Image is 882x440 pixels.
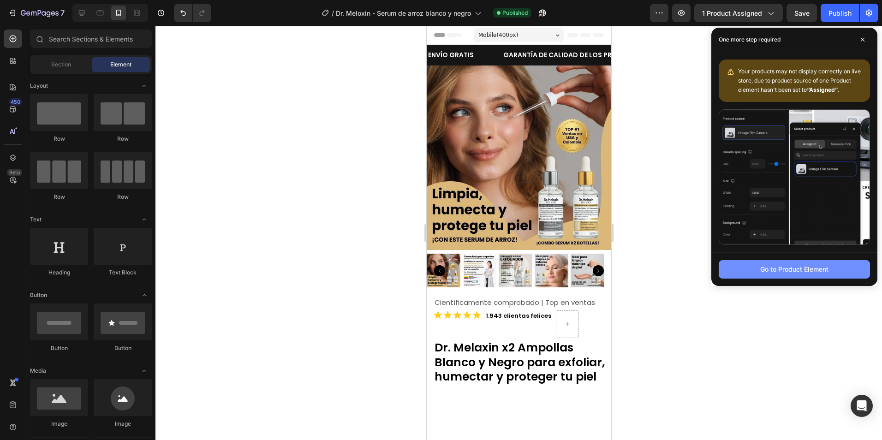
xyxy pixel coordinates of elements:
[94,420,152,428] div: Image
[36,228,70,262] img: Dr Melaxin Ampolla X2 Rice & Black Rice 30ml - Tendencias Colombia
[30,291,47,299] span: Button
[427,26,611,440] iframe: Design area
[702,8,762,18] span: 1 product assigned
[166,239,177,250] button: Carousel Next Arrow
[94,135,152,143] div: Row
[719,260,870,279] button: Go to Product Element
[30,135,88,143] div: Row
[794,9,810,17] span: Save
[94,344,152,352] div: Button
[30,30,152,48] input: Search Sections & Elements
[94,193,152,201] div: Row
[9,98,22,106] div: 450
[144,228,178,262] img: Dr Melaxin Ampolla X2 Rice & Black Rice 30ml - Tendencias Colombia
[719,35,781,44] p: One more step required
[738,68,861,93] span: Your products may not display correctly on live store, due to product source of one Product eleme...
[30,215,42,224] span: Text
[694,4,783,22] button: 1 product assigned
[30,193,88,201] div: Row
[30,268,88,277] div: Heading
[787,4,817,22] button: Save
[30,344,88,352] div: Button
[760,264,828,274] div: Go to Product Element
[30,82,48,90] span: Layout
[821,4,859,22] button: Publish
[60,7,65,18] p: 7
[110,60,131,69] span: Element
[137,288,152,303] span: Toggle open
[851,395,873,417] div: Open Intercom Messenger
[59,285,125,294] strong: 1.943 clientas felices
[336,8,471,18] span: Dr. Meloxin - Serum de arroz blanco y negro
[8,272,168,281] span: Científicamente comprobado | Top en ventas
[72,228,106,262] img: Dr Melaxin Ampolla X2 Rice & Black Rice 30ml - Tendencias Colombia
[174,4,211,22] div: Undo/Redo
[137,363,152,378] span: Toggle open
[7,169,22,176] div: Beta
[51,60,71,69] span: Section
[332,8,334,18] span: /
[4,4,69,22] button: 7
[77,24,219,35] p: GARANTÍA DE CALIDAD DE LOS PRODUCTOS
[8,314,178,359] span: Dr. Melaxin x2 Ampollas Blanco y Negro para exfoliar, humectar y proteger tu piel
[7,239,18,250] button: Carousel Back Arrow
[30,367,46,375] span: Media
[137,78,152,93] span: Toggle open
[108,228,142,262] img: Dr Melaxin Ampolla X2 Rice & Black Rice 30ml - Tendencias Colombia
[94,268,152,277] div: Text Block
[137,212,152,227] span: Toggle open
[30,420,88,428] div: Image
[807,86,838,93] b: “Assigned”
[828,8,852,18] div: Publish
[502,9,528,17] span: Published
